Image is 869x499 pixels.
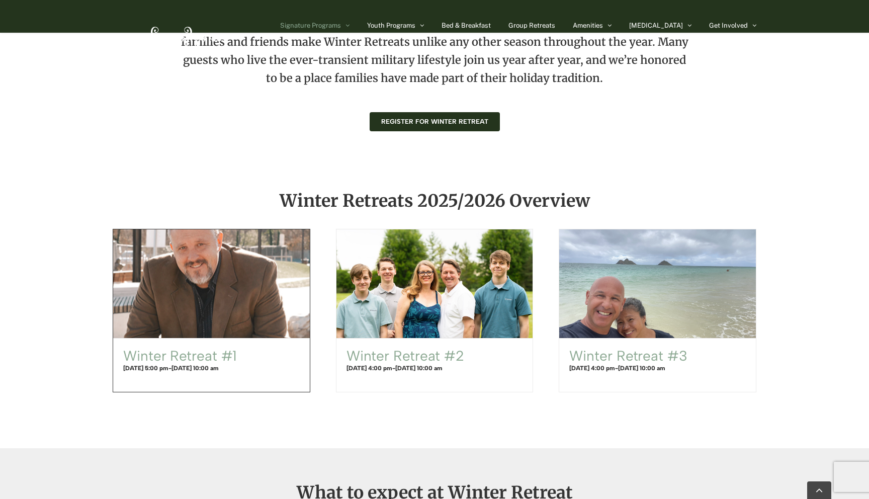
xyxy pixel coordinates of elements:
a: Winter Retreat #3 [569,347,687,364]
a: Register for Winter Retreat [370,112,500,131]
h4: - [569,364,746,373]
span: [MEDICAL_DATA] [629,22,683,29]
h4: - [123,364,300,373]
a: Winter Retreat #1 [113,229,310,338]
span: Group Retreats [508,22,555,29]
span: Amenities [573,22,603,29]
span: Youth Programs [367,22,415,29]
a: Winter Retreat #1 [123,347,237,364]
span: [DATE] 10:00 am [171,365,219,372]
span: Signature Programs [280,22,341,29]
span: [DATE] 10:00 am [618,365,665,372]
span: [DATE] 5:00 pm [123,365,168,372]
a: Winter Retreat #3 [559,229,756,338]
span: Get Involved [709,22,748,29]
img: White Sulphur Springs Logo [113,16,228,63]
h4: - [346,364,523,373]
span: [DATE] 4:00 pm [569,365,615,372]
span: Bed & Breakfast [442,22,491,29]
span: [DATE] 4:00 pm [346,365,392,372]
span: Register for Winter Retreat [381,118,488,126]
a: Winter Retreat #2 [346,347,464,364]
span: [DATE] 10:00 am [395,365,443,372]
h2: Winter Retreats 2025/2026 Overview [113,192,756,210]
a: Winter Retreat #2 [336,229,533,338]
